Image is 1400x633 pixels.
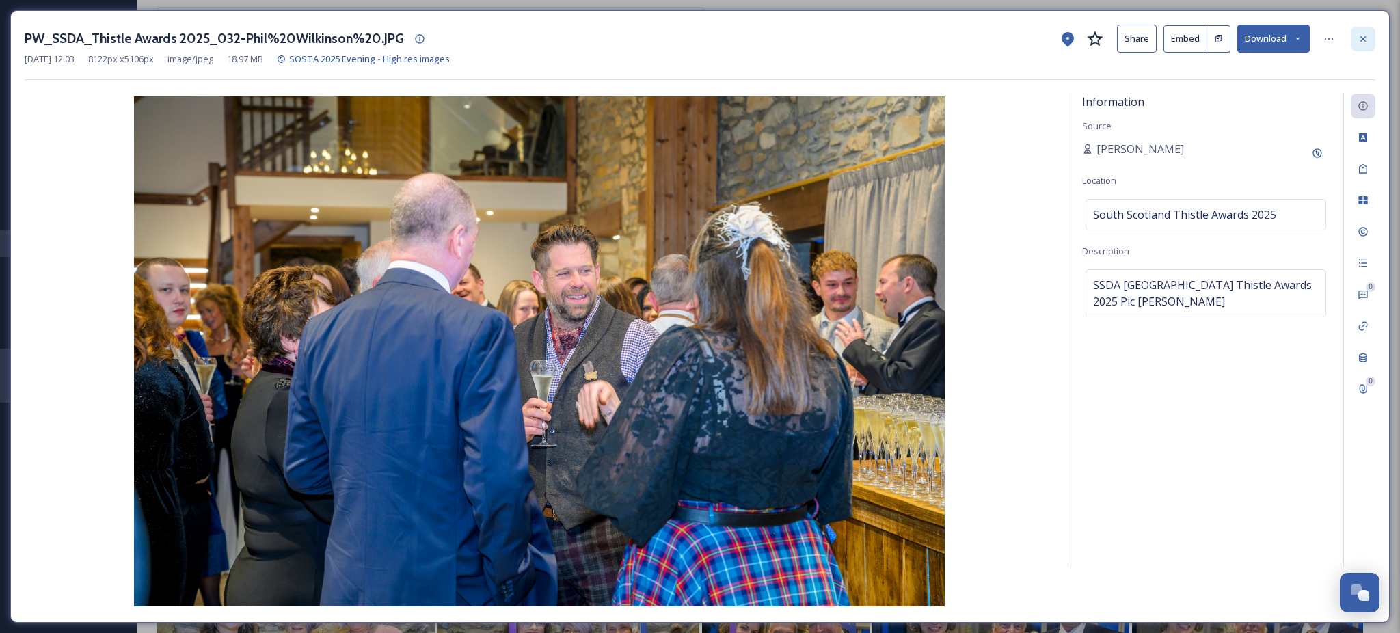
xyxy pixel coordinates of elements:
[227,53,263,66] span: 18.97 MB
[1117,25,1157,53] button: Share
[167,53,213,66] span: image/jpeg
[1082,174,1116,187] span: Location
[1093,277,1319,310] span: SSDA [GEOGRAPHIC_DATA] Thistle Awards 2025 Pic [PERSON_NAME]
[88,53,154,66] span: 8122 px x 5106 px
[1237,25,1310,53] button: Download
[1082,94,1144,109] span: Information
[1366,282,1375,292] div: 0
[289,53,450,65] span: SOSTA 2025 Evening - High res images
[1366,377,1375,386] div: 0
[1082,245,1129,257] span: Description
[25,29,404,49] h3: PW_SSDA_Thistle Awards 2025_032-Phil%20Wilkinson%20.JPG
[25,53,75,66] span: [DATE] 12:03
[1163,25,1207,53] button: Embed
[1093,206,1276,223] span: South Scotland Thistle Awards 2025
[1096,141,1184,157] span: [PERSON_NAME]
[1082,120,1112,132] span: Source
[1340,573,1379,612] button: Open Chat
[25,96,1054,606] img: PW_SSDA_Thistle%20Awards%202025_032-Phil%2520Wilkinson%2520.JPG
